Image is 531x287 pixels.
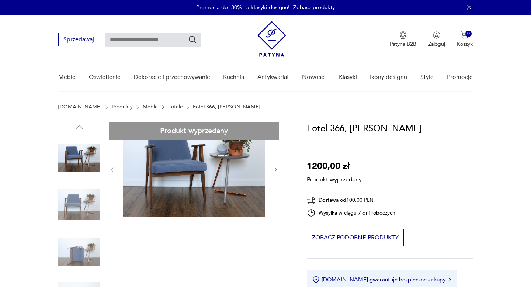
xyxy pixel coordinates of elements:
[307,196,395,205] div: Dostawa od 100,00 PLN
[89,63,121,91] a: Oświetlenie
[134,63,210,91] a: Dekoracje i przechowywanie
[399,31,407,39] img: Ikona medalu
[307,229,404,246] button: Zobacz podobne produkty
[196,4,289,11] p: Promocja do -30% na klasyki designu!
[257,63,289,91] a: Antykwariat
[58,33,99,46] button: Sprzedawaj
[112,104,133,110] a: Produkty
[457,31,473,48] button: 0Koszyk
[58,104,101,110] a: [DOMAIN_NAME]
[307,122,421,136] h1: Fotel 366, [PERSON_NAME]
[428,41,445,48] p: Zaloguj
[223,63,244,91] a: Kuchnia
[465,31,472,37] div: 0
[390,31,416,48] a: Ikona medaluPatyna B2B
[143,104,158,110] a: Meble
[339,63,357,91] a: Klasyki
[168,104,183,110] a: Fotele
[307,208,395,217] div: Wysyłka w ciągu 7 dni roboczych
[420,63,434,91] a: Style
[257,21,286,57] img: Patyna - sklep z meblami i dekoracjami vintage
[58,63,76,91] a: Meble
[433,31,440,39] img: Ikonka użytkownika
[370,63,407,91] a: Ikony designu
[390,31,416,48] button: Patyna B2B
[58,38,99,43] a: Sprzedawaj
[293,4,335,11] a: Zobacz produkty
[449,278,451,281] img: Ikona strzałki w prawo
[307,173,362,184] p: Produkt wyprzedany
[461,31,468,39] img: Ikona koszyka
[193,104,260,110] p: Fotel 366, [PERSON_NAME]
[428,31,445,48] button: Zaloguj
[302,63,326,91] a: Nowości
[457,41,473,48] p: Koszyk
[188,35,197,44] button: Szukaj
[307,196,316,205] img: Ikona dostawy
[447,63,473,91] a: Promocje
[312,276,320,283] img: Ikona certyfikatu
[307,159,362,173] p: 1200,00 zł
[390,41,416,48] p: Patyna B2B
[312,276,451,283] button: [DOMAIN_NAME] gwarantuje bezpieczne zakupy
